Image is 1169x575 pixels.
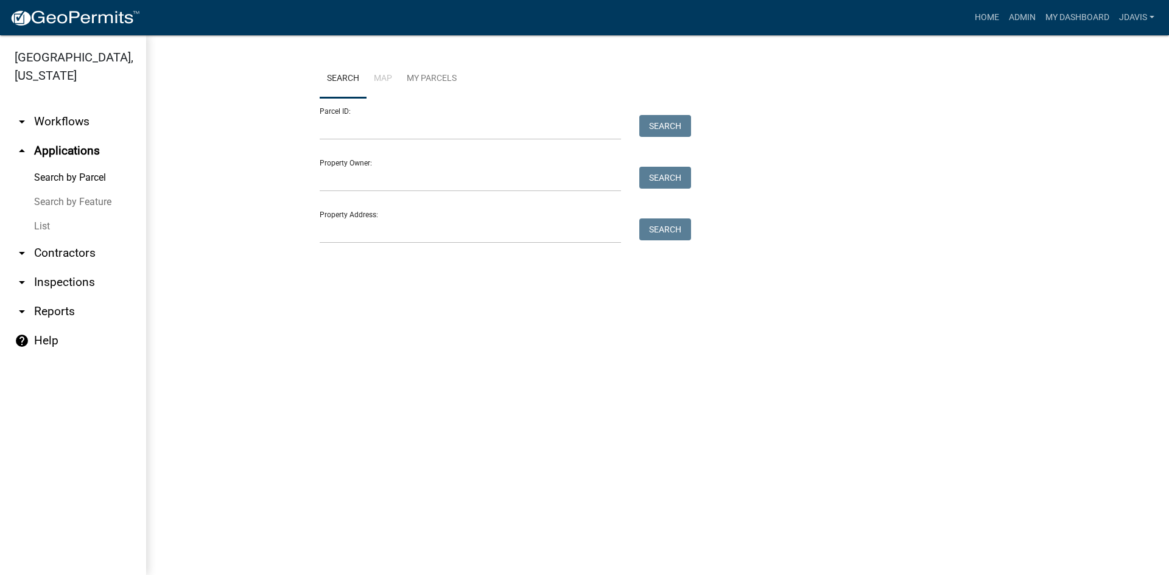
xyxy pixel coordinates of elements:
a: My Parcels [399,60,464,99]
a: Home [970,6,1004,29]
button: Search [639,167,691,189]
a: Admin [1004,6,1041,29]
i: arrow_drop_up [15,144,29,158]
i: arrow_drop_down [15,275,29,290]
a: My Dashboard [1041,6,1114,29]
a: jdavis [1114,6,1159,29]
i: arrow_drop_down [15,114,29,129]
button: Search [639,115,691,137]
i: arrow_drop_down [15,304,29,319]
i: arrow_drop_down [15,246,29,260]
button: Search [639,218,691,240]
a: Search [320,60,367,99]
i: help [15,333,29,348]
